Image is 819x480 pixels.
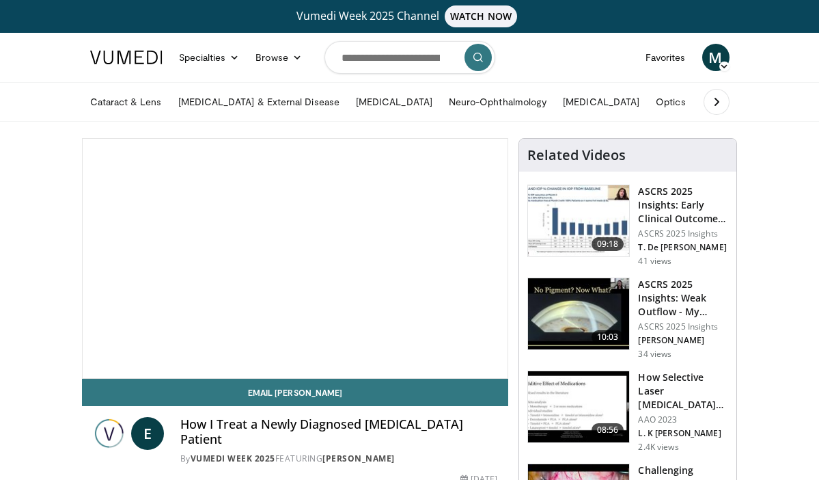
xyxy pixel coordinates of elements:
[83,139,508,378] video-js: Video Player
[592,423,624,437] span: 08:56
[638,335,728,346] p: [PERSON_NAME]
[90,51,163,64] img: VuMedi Logo
[555,88,648,116] a: [MEDICAL_DATA]
[322,453,395,464] a: [PERSON_NAME]
[82,379,509,406] a: Email [PERSON_NAME]
[638,242,728,253] p: T. De [PERSON_NAME]
[348,88,441,116] a: [MEDICAL_DATA]
[528,371,629,442] img: 420b1191-3861-4d27-8af4-0e92e58098e4.150x105_q85_crop-smart_upscale.jpg
[528,278,629,349] img: c4ee65f2-163e-44d3-aede-e8fb280be1de.150x105_q85_crop-smart_upscale.jpg
[82,5,738,27] a: Vumedi Week 2025 ChannelWATCH NOW
[247,44,310,71] a: Browse
[131,417,164,450] a: E
[702,44,730,71] a: M
[638,428,728,439] p: L. K [PERSON_NAME]
[324,41,495,74] input: Search topics, interventions
[637,44,694,71] a: Favorites
[592,237,624,251] span: 09:18
[171,44,248,71] a: Specialties
[638,321,728,332] p: ASCRS 2025 Insights
[180,453,498,465] div: By FEATURING
[638,442,678,453] p: 2.4K views
[638,371,728,412] h3: How Selective Laser [MEDICAL_DATA] and Meds Reduce the Diurnal Fluc…
[445,5,517,27] span: WATCH NOW
[527,147,626,163] h4: Related Videos
[191,453,275,464] a: Vumedi Week 2025
[638,228,728,239] p: ASCRS 2025 Insights
[82,88,170,116] a: Cataract & Lens
[170,88,348,116] a: [MEDICAL_DATA] & External Disease
[441,88,555,116] a: Neuro-Ophthalmology
[638,185,728,226] h3: ASCRS 2025 Insights: Early Clinical Outcomes of a Laser Titratable G…
[527,371,728,453] a: 08:56 How Selective Laser [MEDICAL_DATA] and Meds Reduce the Diurnal Fluc… AAO 2023 L. K [PERSON_...
[592,330,624,344] span: 10:03
[638,256,671,267] p: 41 views
[648,88,693,116] a: Optics
[180,417,498,446] h4: How I Treat a Newly Diagnosed [MEDICAL_DATA] Patient
[93,417,126,450] img: Vumedi Week 2025
[638,278,728,319] h3: ASCRS 2025 Insights: Weak Outflow - My Approach to Angle Surgery in …
[638,349,671,360] p: 34 views
[638,414,728,425] p: AAO 2023
[527,278,728,360] a: 10:03 ASCRS 2025 Insights: Weak Outflow - My Approach to Angle Surgery in … ASCRS 2025 Insights [...
[527,185,728,267] a: 09:18 ASCRS 2025 Insights: Early Clinical Outcomes of a Laser Titratable G… ASCRS 2025 Insights T...
[528,185,629,256] img: b8bf30ca-3013-450f-92b0-de11c61660f8.150x105_q85_crop-smart_upscale.jpg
